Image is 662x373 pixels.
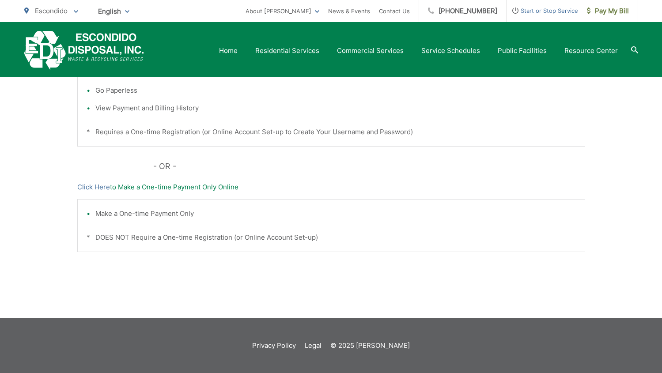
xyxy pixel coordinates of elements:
[153,160,585,173] p: - OR -
[379,6,410,16] a: Contact Us
[564,45,618,56] a: Resource Center
[246,6,319,16] a: About [PERSON_NAME]
[330,340,410,351] p: © 2025 [PERSON_NAME]
[219,45,238,56] a: Home
[95,103,576,113] li: View Payment and Billing History
[95,208,576,219] li: Make a One-time Payment Only
[77,182,110,192] a: Click Here
[255,45,319,56] a: Residential Services
[305,340,322,351] a: Legal
[328,6,370,16] a: News & Events
[421,45,480,56] a: Service Schedules
[252,340,296,351] a: Privacy Policy
[77,182,585,192] p: to Make a One-time Payment Only Online
[95,85,576,96] li: Go Paperless
[87,127,576,137] p: * Requires a One-time Registration (or Online Account Set-up to Create Your Username and Password)
[91,4,136,19] span: English
[24,31,144,70] a: EDCD logo. Return to the homepage.
[35,7,68,15] span: Escondido
[587,6,629,16] span: Pay My Bill
[87,232,576,243] p: * DOES NOT Require a One-time Registration (or Online Account Set-up)
[498,45,547,56] a: Public Facilities
[337,45,404,56] a: Commercial Services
